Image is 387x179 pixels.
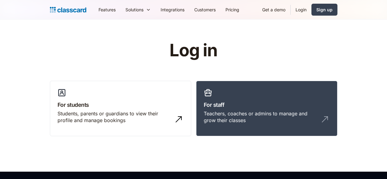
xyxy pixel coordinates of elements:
[189,3,221,17] a: Customers
[221,3,244,17] a: Pricing
[58,101,184,109] h3: For students
[311,4,337,16] a: Sign up
[204,110,318,124] div: Teachers, coaches or admins to manage and grow their classes
[58,110,171,124] div: Students, parents or guardians to view their profile and manage bookings
[50,81,191,136] a: For studentsStudents, parents or guardians to view their profile and manage bookings
[50,6,86,14] a: home
[96,41,291,60] h1: Log in
[196,81,337,136] a: For staffTeachers, coaches or admins to manage and grow their classes
[257,3,290,17] a: Get a demo
[121,3,156,17] div: Solutions
[316,6,333,13] div: Sign up
[156,3,189,17] a: Integrations
[291,3,311,17] a: Login
[125,6,143,13] div: Solutions
[204,101,330,109] h3: For staff
[94,3,121,17] a: Features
